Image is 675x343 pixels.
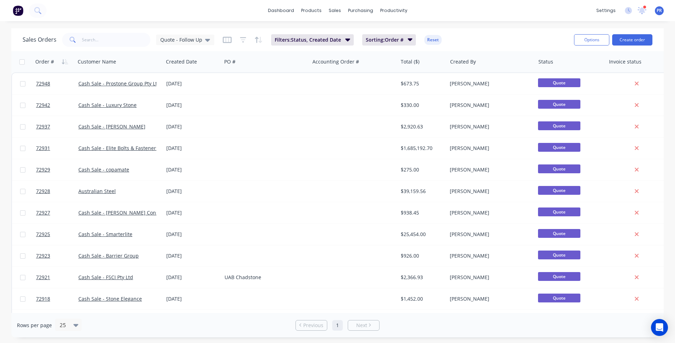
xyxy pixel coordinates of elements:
a: Cash Sale - copamate [78,166,129,173]
div: [DATE] [166,80,219,87]
div: [DATE] [166,295,219,302]
a: Page 1 is your current page [332,320,343,331]
span: Quote [538,251,580,259]
div: [DATE] [166,209,219,216]
span: Quote [538,272,580,281]
span: 72931 [36,145,50,152]
div: $2,366.93 [401,274,442,281]
div: [DATE] [166,145,219,152]
div: settings [593,5,619,16]
div: [PERSON_NAME] [450,123,528,130]
div: Status [538,58,553,65]
button: Reset [424,35,442,45]
span: PR [657,7,662,14]
a: 72937 [36,116,78,137]
span: Sorting: Order # [366,36,404,43]
a: 72923 [36,245,78,266]
span: Quote - Follow Up [160,36,202,43]
a: 72928 [36,181,78,202]
span: 72928 [36,188,50,195]
div: [PERSON_NAME] [450,80,528,87]
a: 72925 [36,224,78,245]
a: dashboard [264,5,298,16]
img: Factory [13,5,23,16]
a: Cash Sale - Prostone Group Pty Ltd [78,80,160,87]
a: 72918 [36,288,78,309]
span: Quote [538,207,580,216]
a: 72931 [36,138,78,159]
div: $1,685,192.70 [401,145,442,152]
button: Sorting:Order # [362,34,416,46]
ul: Pagination [293,320,382,331]
span: Quote [538,294,580,302]
span: 72918 [36,295,50,302]
span: Quote [538,229,580,238]
div: Accounting Order # [312,58,359,65]
span: Quote [538,121,580,130]
a: 72916 [36,310,78,331]
div: [PERSON_NAME] [450,102,528,109]
span: Quote [538,100,580,109]
div: Created By [450,58,476,65]
div: products [298,5,325,16]
div: $275.00 [401,166,442,173]
span: Next [356,322,367,329]
a: 72948 [36,73,78,94]
span: Quote [538,143,580,152]
div: [DATE] [166,102,219,109]
span: 72929 [36,166,50,173]
div: Invoice status [609,58,641,65]
span: Quote [538,78,580,87]
button: Create order [612,34,652,46]
a: Cash Sale - FSCI Pty Ltd [78,274,133,281]
div: [DATE] [166,231,219,238]
span: Quote [538,164,580,173]
div: Created Date [166,58,197,65]
div: productivity [377,5,411,16]
div: [DATE] [166,252,219,259]
span: Quote [538,186,580,195]
div: $926.00 [401,252,442,259]
div: $25,454.00 [401,231,442,238]
button: Options [574,34,609,46]
div: [PERSON_NAME] [450,145,528,152]
a: 72927 [36,202,78,223]
div: $330.00 [401,102,442,109]
span: 72925 [36,231,50,238]
div: [PERSON_NAME] [450,231,528,238]
div: Open Intercom Messenger [651,319,668,336]
div: Order # [35,58,54,65]
a: 72921 [36,267,78,288]
a: Next page [348,322,379,329]
div: $2,920.63 [401,123,442,130]
div: [PERSON_NAME] [450,188,528,195]
div: [DATE] [166,188,219,195]
div: UAB Chadstone [225,274,303,281]
a: Cash Sale - [PERSON_NAME] [78,123,145,130]
input: Search... [82,33,151,47]
a: Cash Sale - Smarterlite [78,231,132,237]
span: Rows per page [17,322,52,329]
div: $1,452.00 [401,295,442,302]
div: $39,159.56 [401,188,442,195]
div: [PERSON_NAME] [450,166,528,173]
a: Cash Sale - Luxury Stone [78,102,137,108]
span: Previous [303,322,323,329]
div: [DATE] [166,274,219,281]
span: 72937 [36,123,50,130]
div: [PERSON_NAME] [450,295,528,302]
div: PO # [224,58,235,65]
div: [PERSON_NAME] [450,274,528,281]
a: Australian Steel [78,188,116,194]
a: 72942 [36,95,78,116]
span: 72927 [36,209,50,216]
div: $673.75 [401,80,442,87]
a: Cash Sale - Barrier Group [78,252,139,259]
span: 72921 [36,274,50,281]
div: [DATE] [166,166,219,173]
div: Customer Name [78,58,116,65]
a: Cash Sale - Elite Bolts & Fasteners [78,145,159,151]
div: Total ($) [401,58,419,65]
span: 72942 [36,102,50,109]
div: purchasing [345,5,377,16]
